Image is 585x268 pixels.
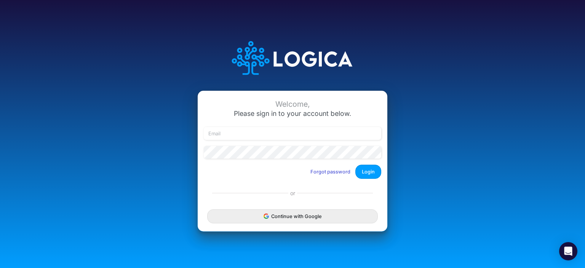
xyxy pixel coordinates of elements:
[305,165,355,178] button: Forgot password
[355,165,381,179] button: Login
[207,209,378,223] button: Continue with Google
[204,127,381,140] input: Email
[559,242,577,260] div: Open Intercom Messenger
[234,109,351,117] span: Please sign in to your account below.
[204,100,381,109] div: Welcome,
